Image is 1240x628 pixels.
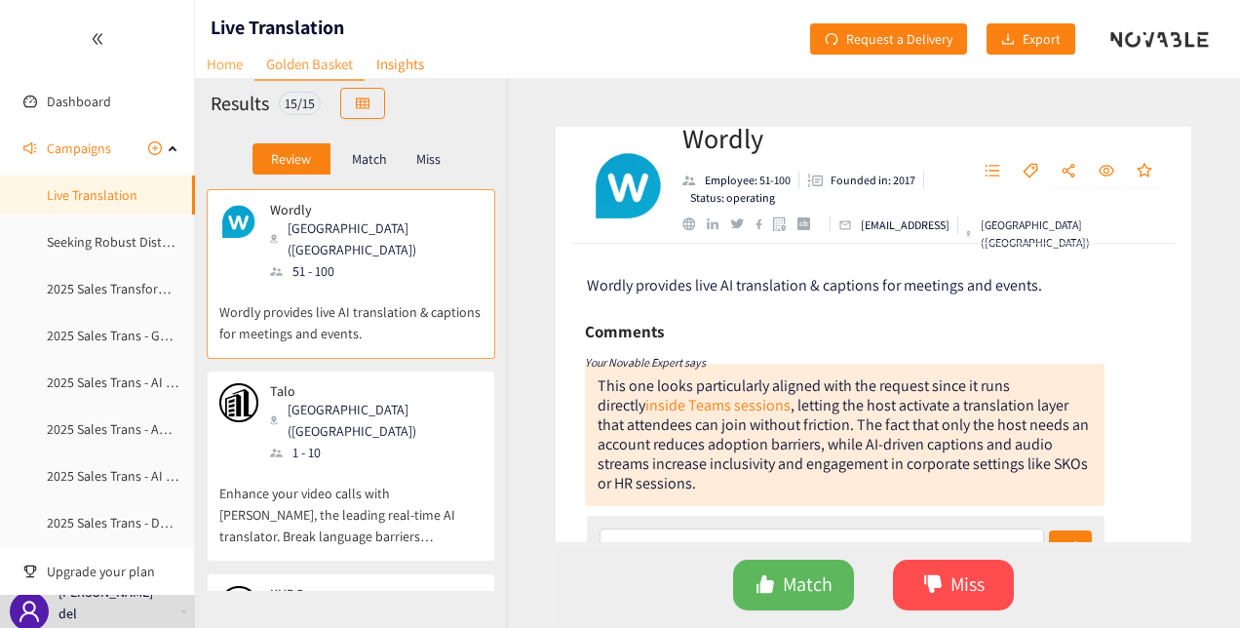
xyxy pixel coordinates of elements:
button: redoRequest a Delivery [810,23,967,55]
div: 1 - 10 [270,442,481,463]
a: inside Teams sessions [645,395,791,415]
div: [GEOGRAPHIC_DATA] ([GEOGRAPHIC_DATA]) [270,217,481,260]
span: Upgrade your plan [47,552,179,591]
span: user [18,600,41,623]
span: trophy [23,565,37,578]
p: Talo [270,383,469,399]
button: unordered-list [975,156,1010,187]
button: dislikeMiss [893,560,1014,610]
p: Wordly [270,202,469,217]
a: Home [195,49,254,79]
a: Live Translation [47,186,137,204]
button: downloadExport [987,23,1075,55]
img: Snapshot of the company's website [219,586,258,625]
span: download [1001,32,1015,48]
span: Request a Delivery [846,28,952,50]
button: eye [1089,156,1124,187]
a: Insights [365,49,436,79]
p: KUDO [270,586,469,602]
a: twitter [730,218,755,228]
img: Snapshot of the company's website [219,202,258,241]
h6: Comments [585,317,664,346]
button: share-alt [1051,156,1086,187]
span: share-alt [1061,163,1076,180]
a: crunchbase [797,217,822,230]
p: Wordly provides live AI translation & captions for meetings and events. [219,282,483,344]
span: eye [1099,163,1114,180]
span: sound [23,141,37,155]
div: 15 / 15 [279,92,321,115]
span: star [1137,163,1152,180]
a: 2025 Sales Transformation - Gamification [47,280,283,297]
span: table [356,97,369,112]
p: Founded in: 2017 [831,172,915,189]
p: [EMAIL_ADDRESS] [861,216,949,234]
span: tag [1023,163,1038,180]
button: tag [1013,156,1048,187]
li: Status [682,189,775,207]
a: 2025 Sales Trans - Data Sync with Retailers [47,514,290,531]
span: like [756,574,775,597]
button: likeMatch [733,560,854,610]
a: 2025 Sales Trans - Automated Delegation [47,420,284,438]
a: facebook [756,218,774,229]
h1: Live Translation [211,14,344,41]
span: plus-circle [148,141,162,155]
iframe: Chat Widget [922,417,1240,628]
span: unordered-list [985,163,1000,180]
p: Miss [416,151,441,167]
button: table [340,88,385,119]
span: double-left [91,32,104,46]
p: Match [352,151,387,167]
i: Your Novable Expert says [585,355,706,370]
button: star [1127,156,1162,187]
a: 2025 Sales Trans - AI Agents for Automation [47,373,298,391]
a: 2025 Sales Trans - AI Negotiations [47,467,240,485]
div: [GEOGRAPHIC_DATA] ([GEOGRAPHIC_DATA]) [270,399,481,442]
a: Dashboard [47,93,111,110]
li: Founded in year [799,172,924,189]
span: Campaigns [47,129,111,168]
h2: Results [211,90,269,117]
span: Wordly provides live AI translation & captions for meetings and events. [587,275,1042,295]
a: Seeking Robust Distributor Management System (DMS) for European Markets [47,233,490,251]
span: Match [783,569,833,600]
p: Status: operating [690,189,775,207]
a: website [682,217,707,230]
div: 51 - 100 [270,260,481,282]
a: linkedin [707,218,730,230]
a: google maps [773,216,797,231]
div: This one looks particularly aligned with the request since it runs directly , letting the host ac... [585,364,1104,506]
p: Employee: 51-100 [705,172,791,189]
span: Export [1023,28,1061,50]
img: Company Logo [590,146,668,224]
p: Enhance your video calls with [PERSON_NAME], the leading real-time AI translator. Break language ... [219,463,483,547]
div: [GEOGRAPHIC_DATA] ([GEOGRAPHIC_DATA]) [966,216,1095,252]
span: redo [825,32,838,48]
h2: Wordly [682,119,951,158]
p: Review [271,151,311,167]
a: 2025 Sales Trans - Gamification [47,327,224,344]
li: Employees [682,172,799,189]
img: Snapshot of the company's website [219,383,258,422]
a: Golden Basket [254,49,365,81]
